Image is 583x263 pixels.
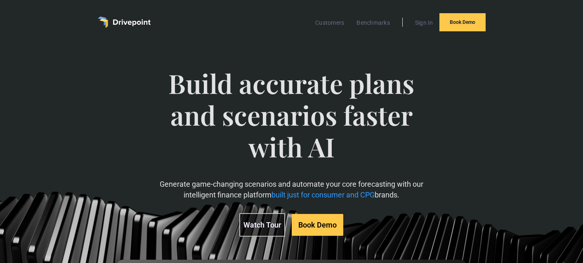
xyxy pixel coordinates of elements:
[439,13,486,31] a: Book Demo
[292,214,343,236] a: Book Demo
[160,68,424,179] span: Build accurate plans and scenarios faster with AI
[160,179,424,200] p: Generate game-changing scenarios and automate your core forecasting with our intelligent finance ...
[352,17,394,28] a: Benchmarks
[311,17,348,28] a: Customers
[239,213,285,237] a: Watch Tour
[98,16,151,28] a: home
[411,17,437,28] a: Sign In
[271,190,375,199] span: built just for consumer and CPG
